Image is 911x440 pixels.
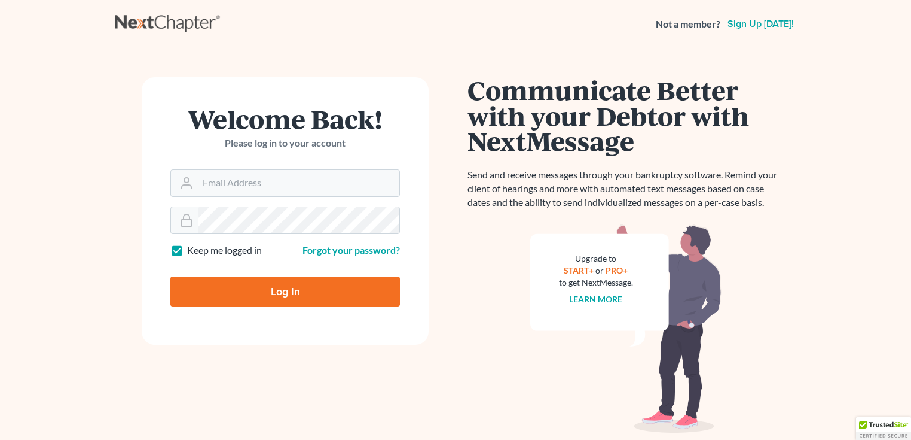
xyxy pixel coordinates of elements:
[606,265,628,275] a: PRO+
[564,265,594,275] a: START+
[187,244,262,257] label: Keep me logged in
[170,277,400,307] input: Log In
[198,170,399,196] input: Email Address
[170,136,400,150] p: Please log in to your account
[530,224,722,433] img: nextmessage_bg-59042aed3d76b12b5cd301f8e5b87938c9018125f34e5fa2b7a6b67550977c72.svg
[467,168,784,210] p: Send and receive messages through your bankruptcy software. Remind your client of hearings and mo...
[559,277,633,289] div: to get NextMessage.
[725,19,796,29] a: Sign up [DATE]!
[656,17,720,31] strong: Not a member?
[596,265,604,275] span: or
[302,244,400,256] a: Forgot your password?
[570,294,623,304] a: Learn more
[856,417,911,440] div: TrustedSite Certified
[467,77,784,154] h1: Communicate Better with your Debtor with NextMessage
[559,253,633,265] div: Upgrade to
[170,106,400,132] h1: Welcome Back!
